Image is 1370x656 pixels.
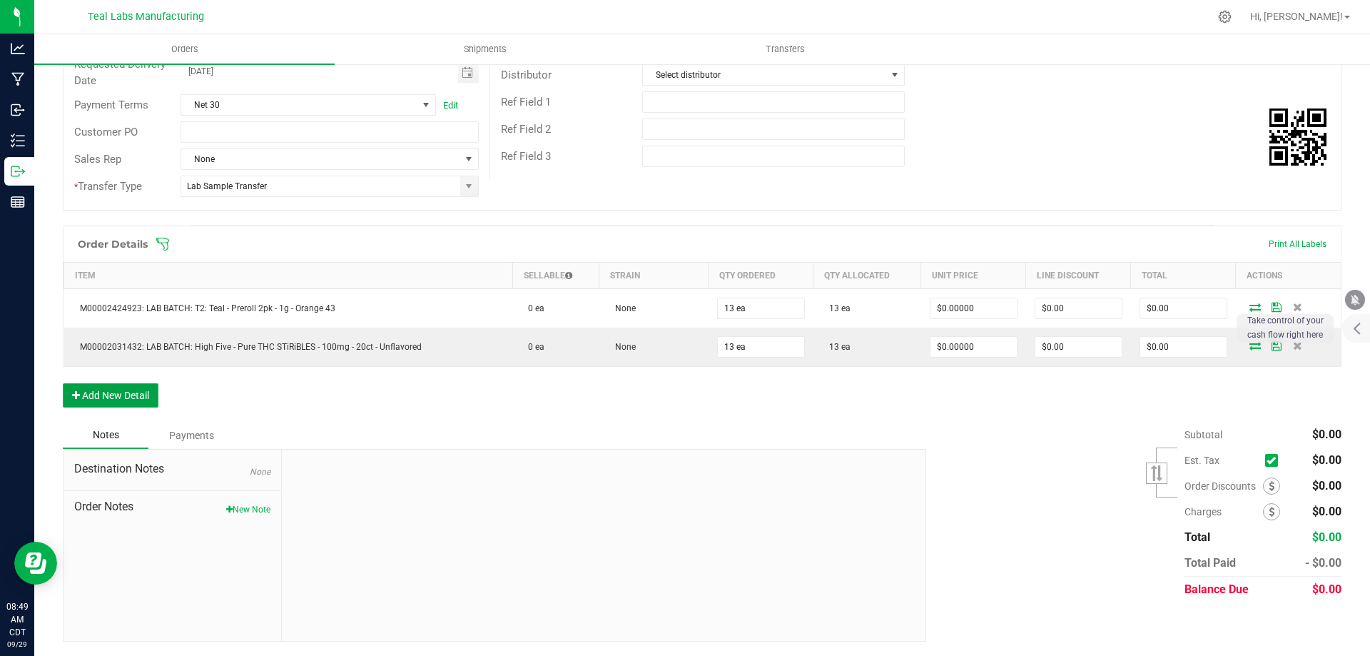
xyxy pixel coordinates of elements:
[822,303,851,313] span: 13 ea
[152,43,218,56] span: Orders
[1269,109,1326,166] img: Scan me!
[445,43,526,56] span: Shipments
[930,337,1017,357] input: 0
[1250,11,1343,22] span: Hi, [PERSON_NAME]!
[643,65,886,85] span: Select distributor
[1035,298,1122,318] input: 0
[11,41,25,56] inline-svg: Analytics
[6,600,28,639] p: 08:49 AM CDT
[709,263,813,289] th: Qty Ordered
[74,460,270,478] span: Destination Notes
[11,164,25,178] inline-svg: Outbound
[88,11,204,23] span: Teal Labs Manufacturing
[608,342,636,352] span: None
[1184,480,1263,492] span: Order Discounts
[718,337,804,357] input: 0
[74,99,148,111] span: Payment Terms
[11,133,25,148] inline-svg: Inventory
[521,342,544,352] span: 0 ea
[1305,556,1341,570] span: - $0.00
[1287,341,1309,350] span: Delete Order Detail
[501,150,551,163] span: Ref Field 3
[1312,505,1341,518] span: $0.00
[74,153,121,166] span: Sales Rep
[1026,263,1131,289] th: Line Discount
[63,422,148,449] div: Notes
[1312,428,1341,441] span: $0.00
[635,34,935,64] a: Transfers
[1312,453,1341,467] span: $0.00
[1312,479,1341,493] span: $0.00
[930,298,1017,318] input: 0
[335,34,635,64] a: Shipments
[718,298,804,318] input: 0
[1266,303,1287,311] span: Save Order Detail
[512,263,599,289] th: Sellable
[73,342,422,352] span: M00002031432: LAB BATCH: High Five - Pure THC STiRiBLES - 100mg - 20ct - Unflavored
[1140,337,1227,357] input: 0
[921,263,1026,289] th: Unit Price
[1184,582,1249,596] span: Balance Due
[1184,530,1210,544] span: Total
[822,342,851,352] span: 13 ea
[746,43,824,56] span: Transfers
[250,467,270,477] span: None
[1184,455,1259,466] span: Est. Tax
[1140,298,1227,318] input: 0
[63,383,158,408] button: Add New Detail
[74,58,166,87] span: Requested Delivery Date
[1236,263,1341,289] th: Actions
[64,263,513,289] th: Item
[226,503,270,516] button: New Note
[1265,451,1284,470] span: Calculate excise tax
[73,303,335,313] span: M00002424923: LAB BATCH: T2: Teal - Preroll 2pk - 1g - Orange 43
[1184,429,1222,440] span: Subtotal
[74,126,138,138] span: Customer PO
[599,263,709,289] th: Strain
[608,303,636,313] span: None
[1184,556,1236,570] span: Total Paid
[1287,303,1309,311] span: Delete Order Detail
[1184,506,1263,518] span: Charges
[1312,530,1341,544] span: $0.00
[11,72,25,86] inline-svg: Manufacturing
[11,195,25,209] inline-svg: Reports
[74,498,270,515] span: Order Notes
[443,100,458,111] a: Edit
[11,103,25,117] inline-svg: Inbound
[501,69,552,81] span: Distributor
[34,34,335,64] a: Orders
[181,95,417,115] span: Net 30
[813,263,921,289] th: Qty Allocated
[14,542,57,585] iframe: Resource center
[74,180,142,193] span: Transfer Type
[78,238,148,250] h1: Order Details
[521,303,544,313] span: 0 ea
[1312,582,1341,596] span: $0.00
[1216,10,1234,24] div: Manage settings
[181,149,460,169] span: None
[1131,263,1236,289] th: Total
[501,96,551,109] span: Ref Field 1
[1269,109,1326,166] qrcode: 00005723
[1266,341,1287,350] span: Save Order Detail
[501,123,551,136] span: Ref Field 2
[458,63,479,83] span: Toggle calendar
[148,423,234,448] div: Payments
[1035,337,1122,357] input: 0
[6,639,28,650] p: 09/29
